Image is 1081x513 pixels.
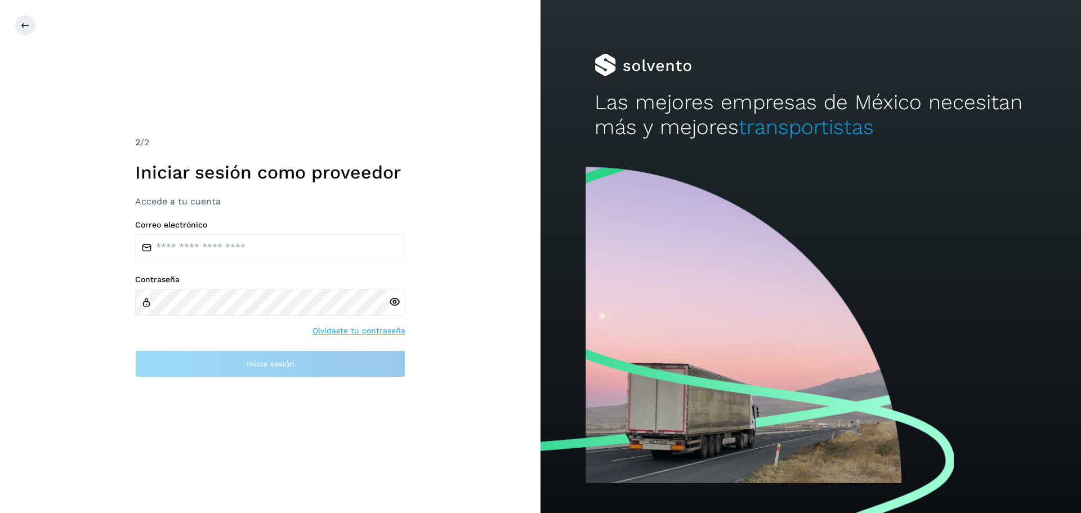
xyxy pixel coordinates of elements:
div: /2 [135,136,405,149]
a: Olvidaste tu contraseña [312,325,405,337]
span: 2 [135,137,140,148]
h3: Accede a tu cuenta [135,196,405,207]
span: Inicia sesión [247,360,294,368]
h1: Iniciar sesión como proveedor [135,162,405,183]
label: Correo electrónico [135,220,405,230]
button: Inicia sesión [135,350,405,377]
label: Contraseña [135,275,405,284]
span: transportistas [739,115,874,139]
h2: Las mejores empresas de México necesitan más y mejores [595,90,1027,140]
